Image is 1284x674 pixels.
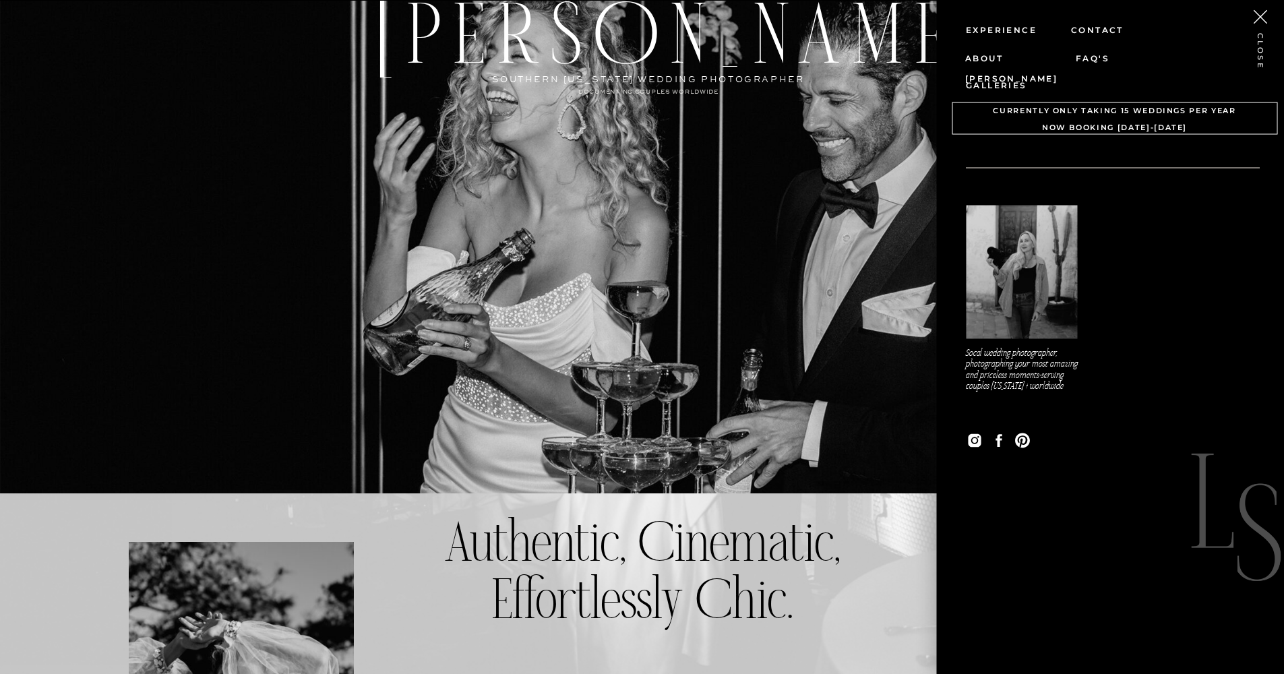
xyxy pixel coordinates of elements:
a: Contact [1071,20,1155,39]
p: Socal wedding photographer, photographing your most amazing and priceless moments-serving couples... [966,348,1086,402]
a: Currently only taking 15 weddings per yearnow booking [DATE]-[DATE] [948,102,1281,119]
h3: documenting couples worldwide [549,90,749,100]
h1: southern [US_STATE] wedding photographer [480,73,817,86]
a: Experience [966,20,1056,39]
nav: Currently only taking 15 weddings per year now booking [DATE]-[DATE] [948,102,1281,119]
nav: close [1251,32,1268,80]
h3: Authentic, Cinematic, Effortlessly Chic. [444,520,840,644]
a: Galleries [966,75,1056,94]
a: About [PERSON_NAME] [965,48,1049,66]
a: FAQ'S [1076,48,1145,67]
